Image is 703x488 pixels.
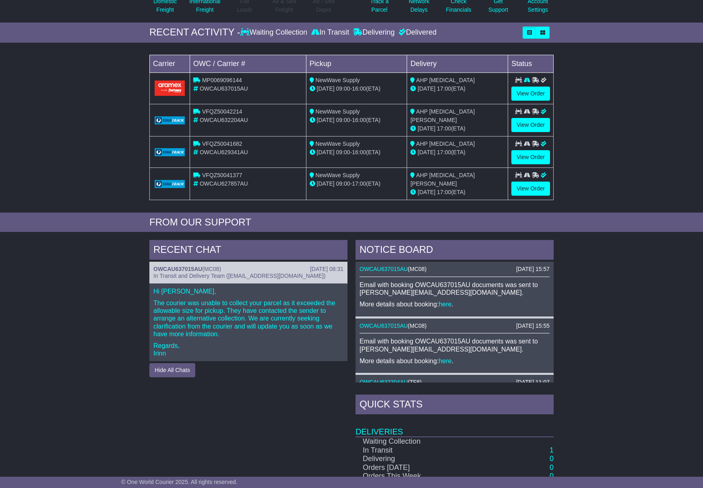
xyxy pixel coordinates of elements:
[437,149,451,155] span: 17:00
[352,85,366,92] span: 16:00
[306,55,407,72] td: Pickup
[149,363,195,377] button: Hide All Chats
[439,358,452,364] a: here
[356,437,488,446] td: Waiting Collection
[336,180,350,187] span: 09:00
[360,323,550,329] div: ( )
[360,379,550,386] div: ( )
[310,180,404,188] div: - (ETA)
[309,28,351,37] div: In Transit
[437,189,451,195] span: 17:00
[202,77,242,83] span: MP0069096144
[200,180,248,187] span: OWCAU627857AU
[418,85,435,92] span: [DATE]
[516,323,550,329] div: [DATE] 15:55
[204,266,219,272] span: MC08
[360,281,550,296] p: Email with booking OWCAU637015AU documents was sent to [PERSON_NAME][EMAIL_ADDRESS][DOMAIN_NAME].
[200,117,248,123] span: OWCAU632204AU
[336,149,350,155] span: 09:00
[407,55,508,72] td: Delivery
[360,266,550,273] div: ( )
[360,323,408,329] a: OWCAU637015AU
[155,81,185,95] img: Aramex.png
[190,55,306,72] td: OWC / Carrier #
[202,108,242,115] span: VFQZ50042214
[351,28,397,37] div: Delivering
[149,240,347,262] div: RECENT CHAT
[316,172,360,178] span: NewWave Supply
[352,149,366,155] span: 16:00
[316,108,360,115] span: NewWave Supply
[550,455,554,463] a: 0
[200,85,248,92] span: OWCAU637015AU
[149,217,554,228] div: FROM OUR SUPPORT
[410,108,475,123] span: AHP [MEDICAL_DATA] [PERSON_NAME]
[200,149,248,155] span: OWCAU629341AU
[240,28,309,37] div: Waiting Collection
[410,323,425,329] span: MC08
[439,301,452,308] a: here
[410,172,475,187] span: AHP [MEDICAL_DATA] [PERSON_NAME]
[550,472,554,480] a: 0
[149,27,240,38] div: RECENT ACTIVITY -
[356,416,554,437] td: Deliveries
[511,150,550,164] a: View Order
[356,240,554,262] div: NOTICE BOARD
[550,463,554,471] a: 0
[410,148,505,157] div: (ETA)
[153,266,202,272] a: OWCAU637015AU
[511,118,550,132] a: View Order
[410,124,505,133] div: (ETA)
[356,463,488,472] td: Orders [DATE]
[155,116,185,124] img: GetCarrierServiceLogo
[310,266,343,273] div: [DATE] 08:31
[352,117,366,123] span: 16:00
[437,85,451,92] span: 17:00
[356,455,488,463] td: Delivering
[356,472,488,481] td: Orders This Week
[310,116,404,124] div: - (ETA)
[316,77,360,83] span: NewWave Supply
[202,172,242,178] span: VFQZ50041377
[202,141,242,147] span: VFQZ50041682
[511,87,550,101] a: View Order
[317,85,335,92] span: [DATE]
[397,28,436,37] div: Delivered
[356,395,554,416] div: Quick Stats
[155,180,185,188] img: GetCarrierServiceLogo
[416,141,475,147] span: AHP [MEDICAL_DATA]
[410,188,505,196] div: (ETA)
[508,55,554,72] td: Status
[153,266,343,273] div: ( )
[317,180,335,187] span: [DATE]
[516,379,550,386] div: [DATE] 11:07
[550,446,554,454] a: 1
[360,266,408,272] a: OWCAU637015AU
[153,342,343,357] p: Regards, Irinn
[418,149,435,155] span: [DATE]
[360,337,550,353] p: Email with booking OWCAU637015AU documents was sent to [PERSON_NAME][EMAIL_ADDRESS][DOMAIN_NAME].
[360,300,550,308] p: More details about booking: .
[310,148,404,157] div: - (ETA)
[410,266,425,272] span: MC08
[121,479,238,485] span: © One World Courier 2025. All rights reserved.
[511,182,550,196] a: View Order
[310,85,404,93] div: - (ETA)
[356,446,488,455] td: In Transit
[360,357,550,365] p: More details about booking: .
[360,379,408,385] a: OWCAU632204AU
[516,266,550,273] div: [DATE] 15:57
[418,189,435,195] span: [DATE]
[410,85,505,93] div: (ETA)
[416,77,475,83] span: AHP [MEDICAL_DATA]
[317,117,335,123] span: [DATE]
[437,125,451,132] span: 17:00
[317,149,335,155] span: [DATE]
[155,148,185,156] img: GetCarrierServiceLogo
[336,85,350,92] span: 09:00
[336,117,350,123] span: 09:00
[410,379,420,385] span: TF8
[153,287,343,295] p: Hi [PERSON_NAME],
[150,55,190,72] td: Carrier
[418,125,435,132] span: [DATE]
